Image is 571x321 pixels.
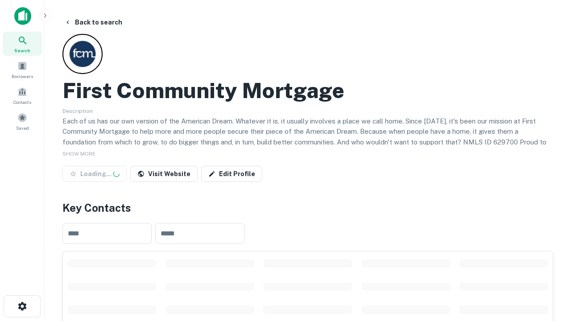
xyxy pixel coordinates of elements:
span: Description [62,108,93,114]
iframe: Chat Widget [526,221,571,264]
button: Back to search [61,14,126,30]
a: Borrowers [3,58,42,82]
a: Visit Website [130,166,198,182]
a: Search [3,32,42,56]
h4: Key Contacts [62,200,553,216]
span: Borrowers [12,73,33,80]
p: Each of us has our own version of the American Dream. Whatever it is, it usually involves a place... [62,116,553,158]
span: SHOW MORE [62,151,95,157]
a: Contacts [3,83,42,107]
img: capitalize-icon.png [14,7,31,25]
a: Edit Profile [201,166,262,182]
a: Saved [3,109,42,133]
h2: First Community Mortgage [62,78,344,103]
span: Saved [16,124,29,132]
span: Contacts [13,99,31,106]
span: Search [14,47,30,54]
